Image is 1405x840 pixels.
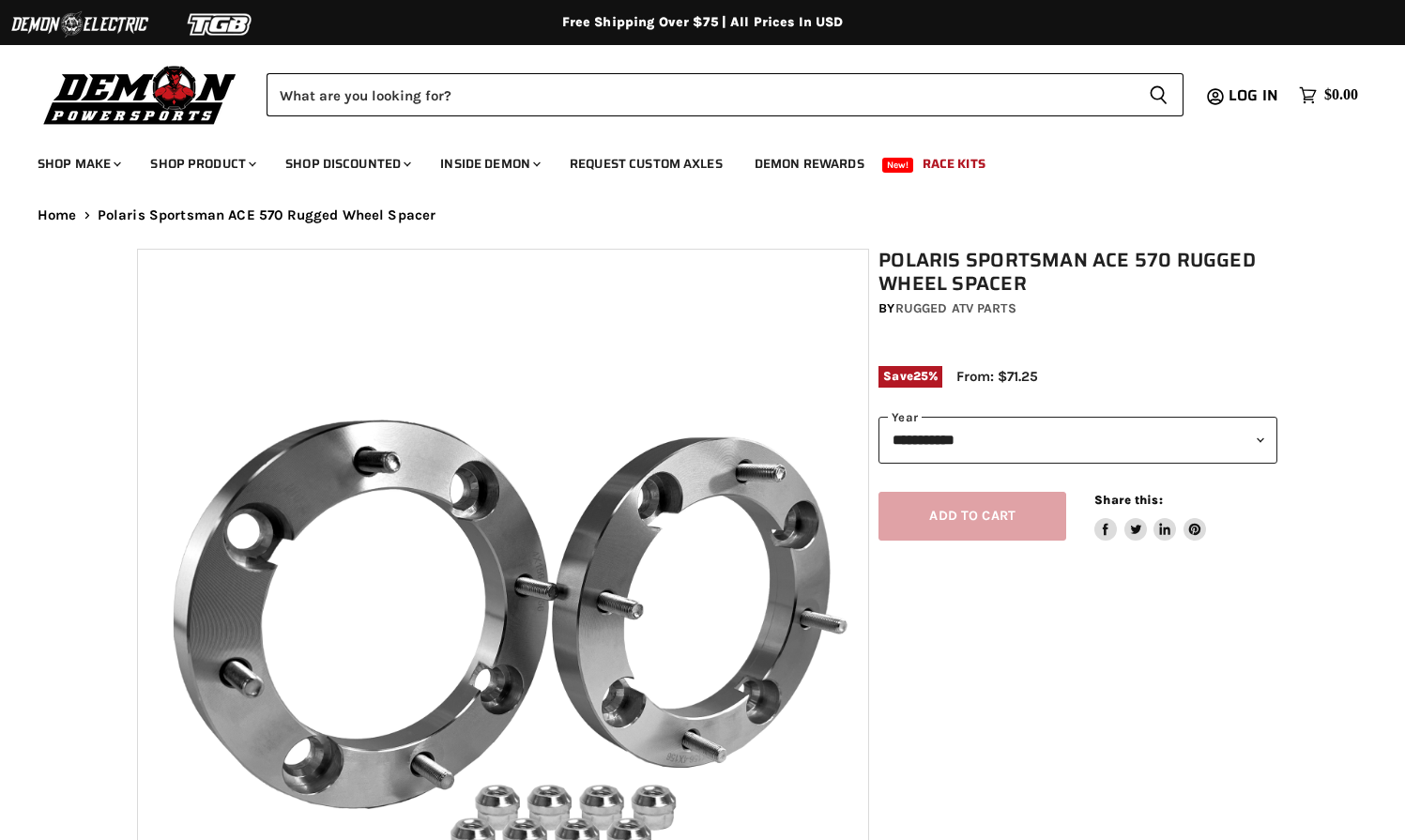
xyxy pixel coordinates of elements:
[38,61,243,128] img: Demon Powersports
[878,417,1277,463] select: year
[1324,86,1358,104] span: $0.00
[1229,84,1278,107] span: Log in
[98,207,436,223] span: Polaris Sportsman ACE 570 Rugged Wheel Spacer
[956,368,1038,385] span: From: $71.25
[895,300,1016,316] a: Rugged ATV Parts
[878,298,1277,319] div: by
[909,145,1000,183] a: Race Kits
[150,7,291,42] img: TGB Logo 2
[556,145,737,183] a: Request Custom Axles
[426,145,552,183] a: Inside Demon
[1220,87,1290,104] a: Log in
[878,249,1277,296] h1: Polaris Sportsman ACE 570 Rugged Wheel Spacer
[741,145,878,183] a: Demon Rewards
[23,145,132,183] a: Shop Make
[1094,492,1206,542] aside: Share this:
[1290,82,1367,109] a: $0.00
[1134,73,1184,116] button: Search
[136,145,267,183] a: Shop Product
[23,137,1353,183] ul: Main menu
[38,207,77,223] a: Home
[267,73,1134,116] input: Search
[267,73,1184,116] form: Product
[1094,493,1162,507] span: Share this:
[882,158,914,173] span: New!
[9,7,150,42] img: Demon Electric Logo 2
[878,366,942,387] span: Save %
[271,145,422,183] a: Shop Discounted
[913,369,928,383] span: 25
